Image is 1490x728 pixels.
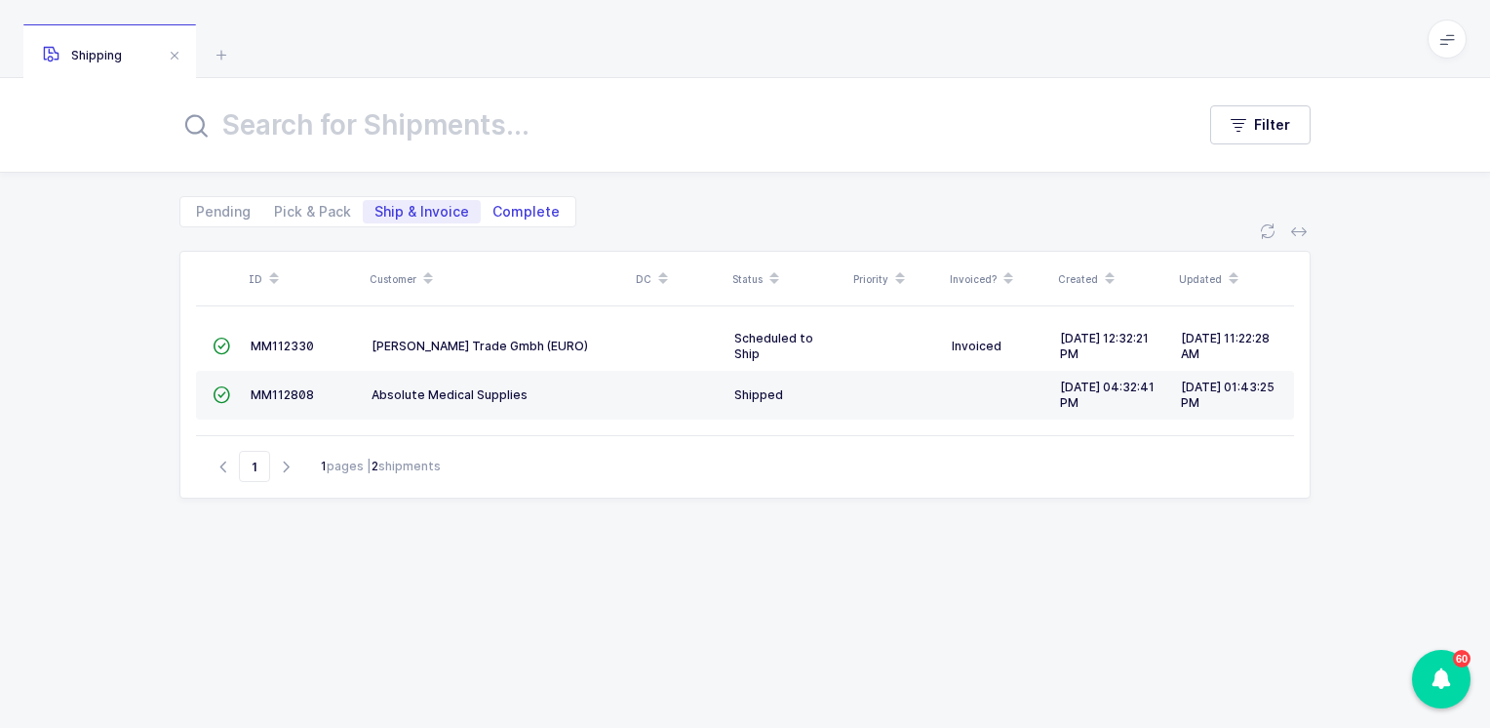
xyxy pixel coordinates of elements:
[636,263,721,296] div: DC
[734,331,813,361] span: Scheduled to Ship
[274,205,351,219] span: Pick & Pack
[952,339,1044,354] div: Invoiced
[1181,380,1274,410] span: [DATE] 01:43:25 PM
[1179,263,1288,296] div: Updated
[1453,650,1470,667] div: 60
[370,263,624,296] div: Customer
[374,205,469,219] span: Ship & Invoice
[372,387,528,402] span: Absolute Medical Supplies
[251,339,314,353] span: MM112330
[43,48,122,62] span: Shipping
[179,101,1171,148] input: Search for Shipments...
[213,387,230,402] span: 
[372,339,588,353] span: [PERSON_NAME] Trade Gmbh (EURO)
[734,387,783,402] span: Shipped
[492,205,560,219] span: Complete
[1181,331,1270,361] span: [DATE] 11:22:28 AM
[321,458,441,475] div: pages | shipments
[1058,263,1167,296] div: Created
[251,387,314,402] span: MM112808
[853,263,938,296] div: Priority
[213,339,230,353] span: 
[1412,650,1470,708] div: 60
[1254,115,1290,135] span: Filter
[732,263,842,296] div: Status
[196,205,251,219] span: Pending
[321,459,327,473] b: 1
[1060,331,1149,361] span: [DATE] 12:32:21 PM
[372,459,378,473] b: 2
[950,263,1046,296] div: Invoiced?
[239,451,270,482] span: Go to
[1060,380,1155,410] span: [DATE] 04:32:41 PM
[1210,105,1311,144] button: Filter
[249,263,358,296] div: ID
